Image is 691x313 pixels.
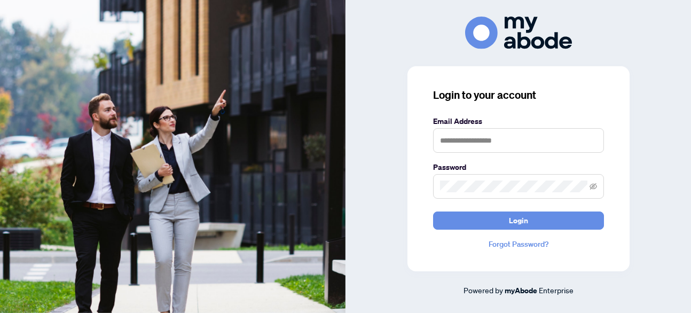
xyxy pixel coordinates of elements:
label: Password [433,161,604,173]
span: Enterprise [539,285,574,295]
img: ma-logo [465,17,572,49]
span: eye-invisible [590,183,597,190]
span: Powered by [464,285,503,295]
a: myAbode [505,285,537,296]
label: Email Address [433,115,604,127]
h3: Login to your account [433,88,604,103]
span: Login [509,212,528,229]
a: Forgot Password? [433,238,604,250]
button: Login [433,212,604,230]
